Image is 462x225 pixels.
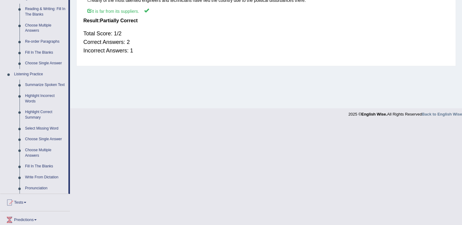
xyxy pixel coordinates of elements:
[22,161,68,172] a: Fill In The Blanks
[22,20,68,36] a: Choose Multiple Answers
[11,69,68,80] a: Listening Practice
[422,112,462,116] a: Back to English Wise
[22,91,68,107] a: Highlight Incorrect Words
[22,172,68,183] a: Write From Dictation
[22,47,68,58] a: Fill In The Blanks
[83,5,449,16] label: It is far from its suppliers.
[22,58,68,69] a: Choose Single Answer
[22,183,68,194] a: Pronunciation
[22,4,68,20] a: Reading & Writing: Fill In The Blanks
[22,134,68,145] a: Choose Single Answer
[83,26,449,58] div: Total Score: 1/2 Correct Answers: 2 Incorrect Answers: 1
[22,123,68,134] a: Select Missing Word
[0,194,70,209] a: Tests
[22,145,68,161] a: Choose Multiple Answers
[22,36,68,47] a: Re-order Paragraphs
[22,80,68,91] a: Summarize Spoken Text
[361,112,387,116] strong: English Wise.
[83,18,449,23] h4: Result:
[22,107,68,123] a: Highlight Correct Summary
[348,108,462,117] div: 2025 © All Rights Reserved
